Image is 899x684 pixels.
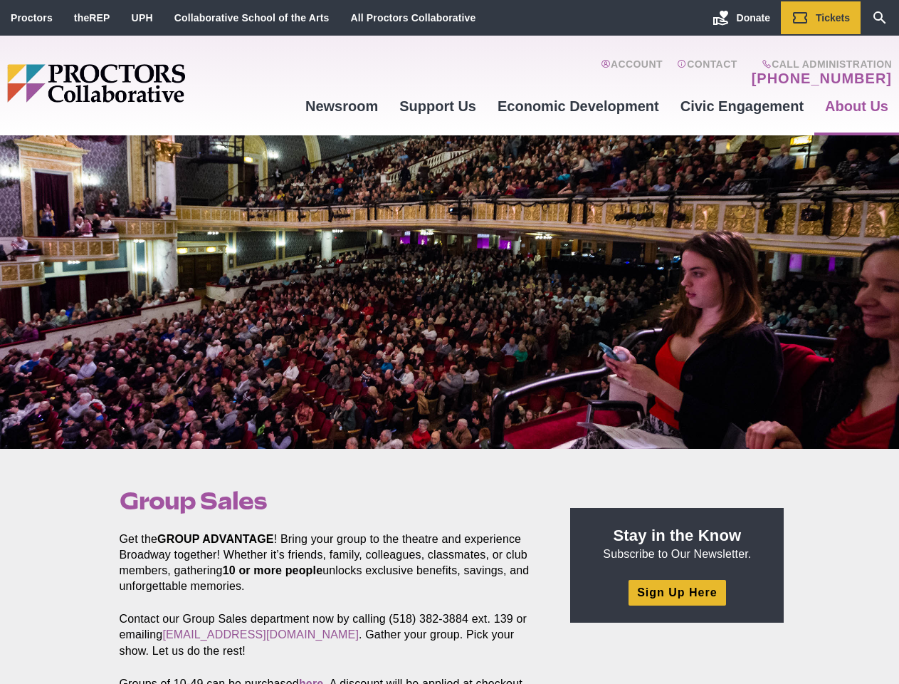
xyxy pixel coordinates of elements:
[223,564,323,576] strong: 10 or more people
[737,12,770,24] span: Donate
[614,527,742,544] strong: Stay in the Know
[74,12,110,24] a: theREP
[670,87,814,125] a: Civic Engagement
[120,611,538,658] p: Contact our Group Sales department now by calling (518) 382-3884 ext. 139 or emailing . Gather yo...
[11,12,53,24] a: Proctors
[814,87,899,125] a: About Us
[747,58,892,70] span: Call Administration
[120,532,538,594] p: Get the ! Bring your group to the theatre and experience Broadway together! Whether it’s friends,...
[677,58,737,87] a: Contact
[350,12,475,24] a: All Proctors Collaborative
[295,87,389,125] a: Newsroom
[157,533,274,545] strong: GROUP ADVANTAGE
[601,58,663,87] a: Account
[120,487,538,514] h1: Group Sales
[7,64,295,103] img: Proctors logo
[389,87,487,125] a: Support Us
[861,1,899,34] a: Search
[629,580,725,605] a: Sign Up Here
[816,12,850,24] span: Tickets
[487,87,670,125] a: Economic Development
[781,1,861,34] a: Tickets
[702,1,781,34] a: Donate
[752,70,892,87] a: [PHONE_NUMBER]
[587,525,767,562] p: Subscribe to Our Newsletter.
[162,628,359,641] a: [EMAIL_ADDRESS][DOMAIN_NAME]
[174,12,330,24] a: Collaborative School of the Arts
[132,12,153,24] a: UPH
